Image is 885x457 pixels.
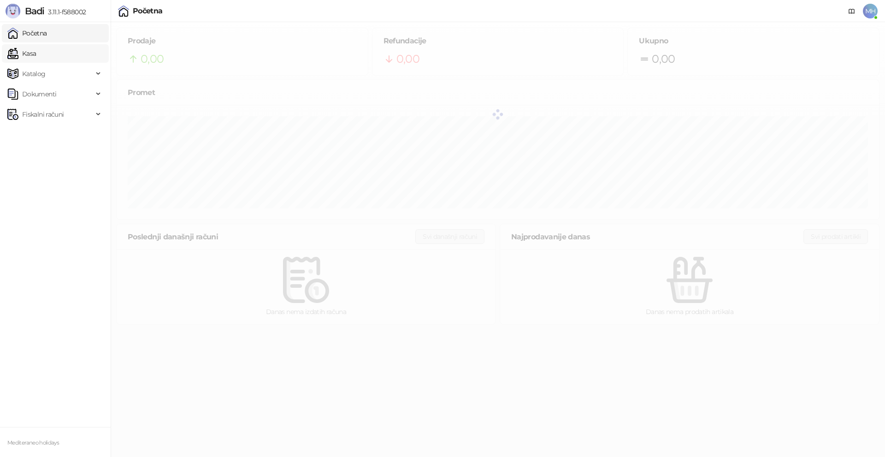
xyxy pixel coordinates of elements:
a: Dokumentacija [844,4,859,18]
img: Logo [6,4,20,18]
span: MH [863,4,878,18]
a: Početna [7,24,47,42]
span: 3.11.1-f588002 [44,8,86,16]
a: Kasa [7,44,36,63]
small: Mediteraneo holidays [7,439,59,446]
span: Katalog [22,65,46,83]
span: Fiskalni računi [22,105,64,124]
span: Dokumenti [22,85,56,103]
span: Badi [25,6,44,17]
div: Početna [133,7,163,15]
